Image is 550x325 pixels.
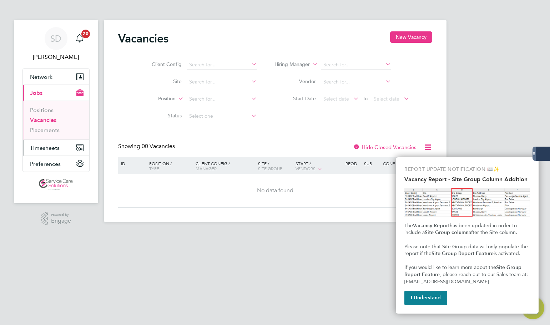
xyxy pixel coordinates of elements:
[404,244,529,257] span: Please note that Site Group data will only populate the report if the
[22,27,90,61] a: Go to account details
[22,53,90,61] span: Samantha Dix
[275,95,316,102] label: Start Date
[30,90,42,96] span: Jobs
[30,107,54,113] a: Positions
[141,112,182,119] label: Status
[294,157,344,175] div: Start /
[39,179,72,191] img: servicecare-logo-retina.png
[141,61,182,67] label: Client Config
[404,223,518,236] span: has been updated in order to include a
[321,60,391,70] input: Search for...
[404,176,530,183] h2: Vacancy Report - Site Group Column Addition
[404,271,529,285] span: , please reach out to our Sales team at: [EMAIL_ADDRESS][DOMAIN_NAME]
[135,95,176,102] label: Position
[296,166,316,171] span: Vendors
[381,157,400,169] div: Conf
[469,229,517,235] span: after the Site column.
[321,77,391,87] input: Search for...
[30,73,52,80] span: Network
[144,157,194,174] div: Position /
[187,60,257,70] input: Search for...
[275,78,316,85] label: Vendor
[256,157,294,174] div: Site /
[374,96,399,102] span: Select date
[258,166,282,171] span: Site Group
[51,212,71,218] span: Powered by
[194,157,256,174] div: Client Config /
[119,157,144,169] div: ID
[30,127,60,133] a: Placements
[22,179,90,191] a: Go to home page
[404,188,530,217] img: Site Group Column in Vacancy Report
[404,264,523,278] strong: Site Group Report Feature
[404,166,530,173] p: REPORT UPDATE NOTIFICATION 📖✨
[494,250,520,257] span: is activated.
[404,264,496,270] span: If you would like to learn more about the
[142,143,175,150] span: 00 Vacancies
[360,94,370,103] span: To
[353,144,417,151] label: Hide Closed Vacancies
[344,157,362,169] div: Reqd
[30,144,60,151] span: Timesheets
[187,94,257,104] input: Search for...
[30,161,61,167] span: Preferences
[362,157,381,169] div: Sub
[390,31,432,43] button: New Vacancy
[196,166,217,171] span: Manager
[118,31,168,46] h2: Vacancies
[413,223,450,229] strong: Vacancy Report
[432,250,494,257] strong: Site Group Report Feature
[30,117,56,123] a: Vacancies
[404,223,413,229] span: The
[187,77,257,87] input: Search for...
[118,143,176,150] div: Showing
[323,96,349,102] span: Select date
[81,30,90,38] span: 20
[14,20,98,203] nav: Main navigation
[119,187,431,194] div: No data found
[269,61,310,68] label: Hiring Manager
[141,78,182,85] label: Site
[149,166,159,171] span: Type
[404,291,447,305] button: I Understand
[50,34,61,43] span: SD
[396,157,539,314] div: Vacancy Report - Site Group Column Addition
[425,229,469,235] strong: Site Group column
[51,218,71,224] span: Engage
[187,111,257,121] input: Select one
